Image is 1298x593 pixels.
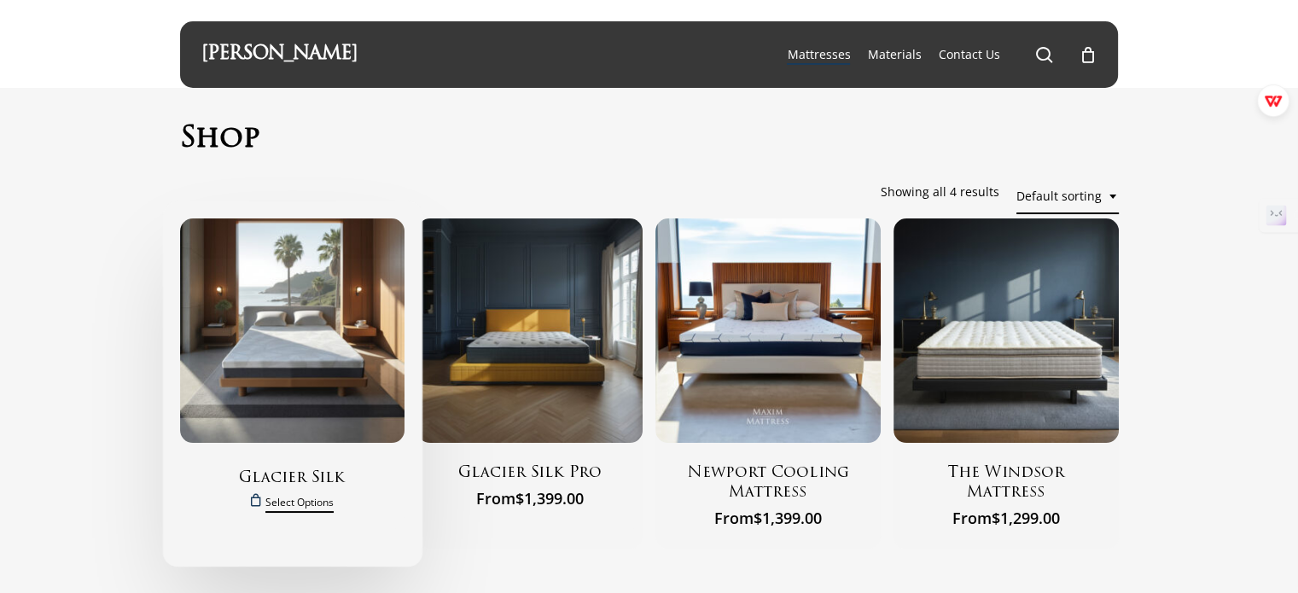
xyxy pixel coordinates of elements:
span: Materials [867,46,921,62]
span: Default sorting [1016,175,1119,218]
span: $ [992,508,1000,528]
nav: Main Menu [778,21,1097,88]
span: Default sorting [1016,179,1119,214]
span: From [677,505,859,527]
a: Materials [867,46,921,63]
span: Select options [265,491,334,513]
a: The Windsor Mattress [893,218,1119,444]
span: Mattresses [787,46,850,62]
a: Newport Cooling Mattress [677,464,859,505]
bdi: 1,299.00 [992,508,1060,528]
a: Glacier Silk Pro [439,464,621,485]
span: Contact Us [938,46,999,62]
span: $ [754,508,762,528]
bdi: 1,399.00 [515,488,584,509]
a: [PERSON_NAME] [201,45,358,64]
bdi: 1,399.00 [754,508,822,528]
img: Windsor In Studio [893,218,1119,444]
h1: Shop [180,122,1119,158]
span: From [439,485,621,508]
img: Glacier Silk [180,218,405,444]
a: Mattresses [787,46,850,63]
a: Contact Us [938,46,999,63]
a: Cart [1078,45,1097,64]
a: The Windsor Mattress [915,464,1097,505]
a: Select options for “Glacier Silk” [251,493,334,508]
span: $ [515,488,524,509]
img: Newport Cooling Mattress [655,218,881,444]
a: Glacier Silk [201,469,384,491]
p: Showing all 4 results [881,175,999,209]
span: From [915,505,1097,527]
img: Glacier Silk Pro [417,218,643,444]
